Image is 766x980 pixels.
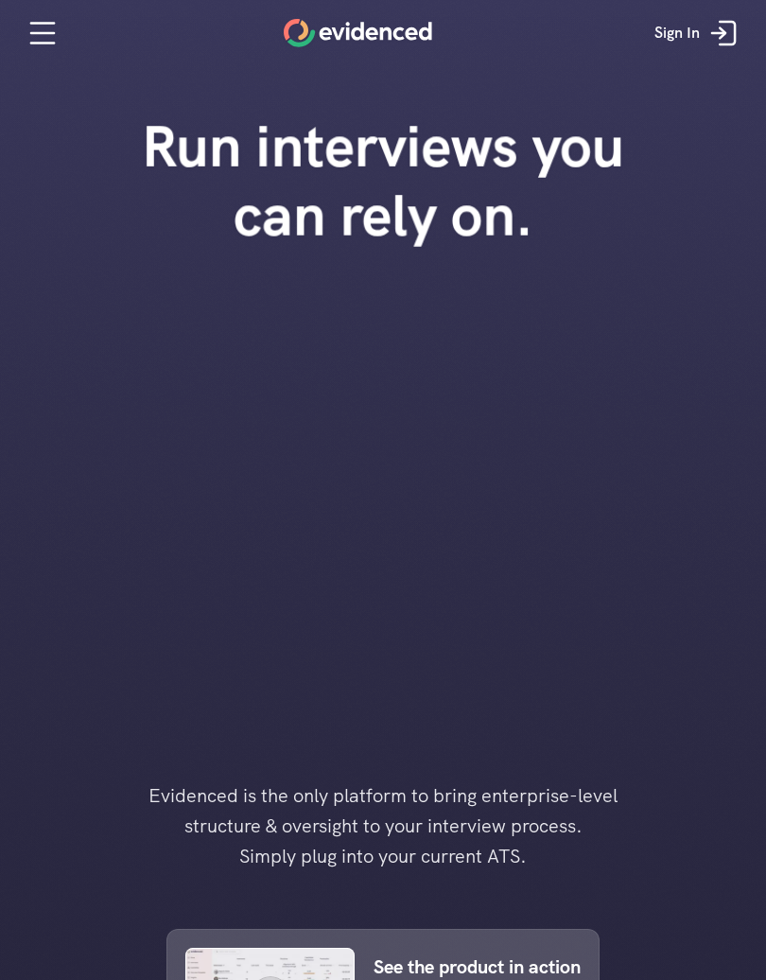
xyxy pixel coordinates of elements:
a: Sign In [640,5,757,61]
a: Home [284,19,432,47]
h1: Run interviews you can rely on. [110,112,655,250]
h4: Evidenced is the only platform to bring enterprise-level structure & oversight to your interview ... [118,780,648,871]
p: Sign In [654,21,700,45]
